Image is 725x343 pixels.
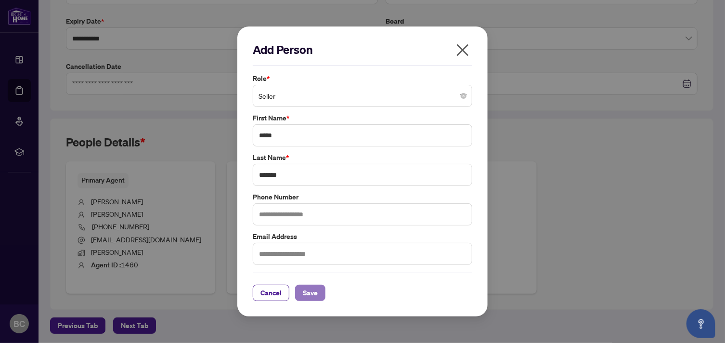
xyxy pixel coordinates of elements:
label: First Name [253,113,472,123]
button: Cancel [253,285,289,301]
span: Save [303,285,318,301]
label: Role [253,73,472,84]
button: Save [295,285,325,301]
button: Open asap [686,309,715,338]
span: Seller [259,87,466,105]
h2: Add Person [253,42,472,57]
label: Email Address [253,231,472,242]
label: Last Name [253,152,472,163]
label: Phone Number [253,192,472,202]
span: Cancel [260,285,282,301]
span: close [455,42,470,58]
span: close-circle [461,93,466,99]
